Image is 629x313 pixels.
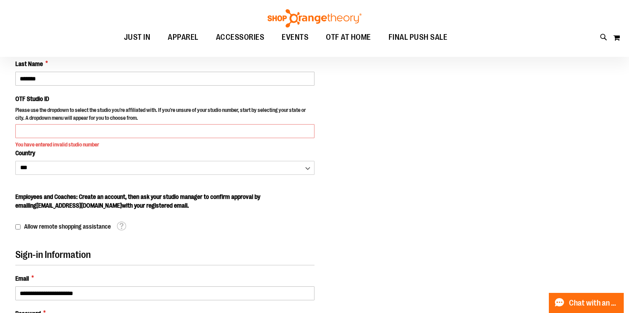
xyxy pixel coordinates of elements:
[569,299,618,307] span: Chat with an Expert
[15,107,314,124] p: Please use the dropdown to select the studio you're affiliated with. If you're unsure of your stu...
[115,28,159,48] a: JUST IN
[266,9,363,28] img: Shop Orangetheory
[380,28,456,48] a: FINAL PUSH SALE
[282,28,308,47] span: EVENTS
[389,28,448,47] span: FINAL PUSH SALE
[15,274,29,283] span: Email
[317,28,380,48] a: OTF AT HOME
[15,249,91,260] span: Sign-in Information
[15,141,314,149] div: You have entered invalid studio number
[549,293,624,313] button: Chat with an Expert
[168,28,198,47] span: APPAREL
[15,59,43,68] span: Last Name
[15,95,49,102] span: OTF Studio ID
[216,28,265,47] span: ACCESSORIES
[24,223,111,230] span: Allow remote shopping assistance
[207,28,273,48] a: ACCESSORIES
[273,28,317,48] a: EVENTS
[326,28,371,47] span: OTF AT HOME
[124,28,151,47] span: JUST IN
[159,28,207,48] a: APPAREL
[15,193,260,209] span: Employees and Coaches: Create an account, then ask your studio manager to confirm approval by ema...
[15,150,35,156] span: Country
